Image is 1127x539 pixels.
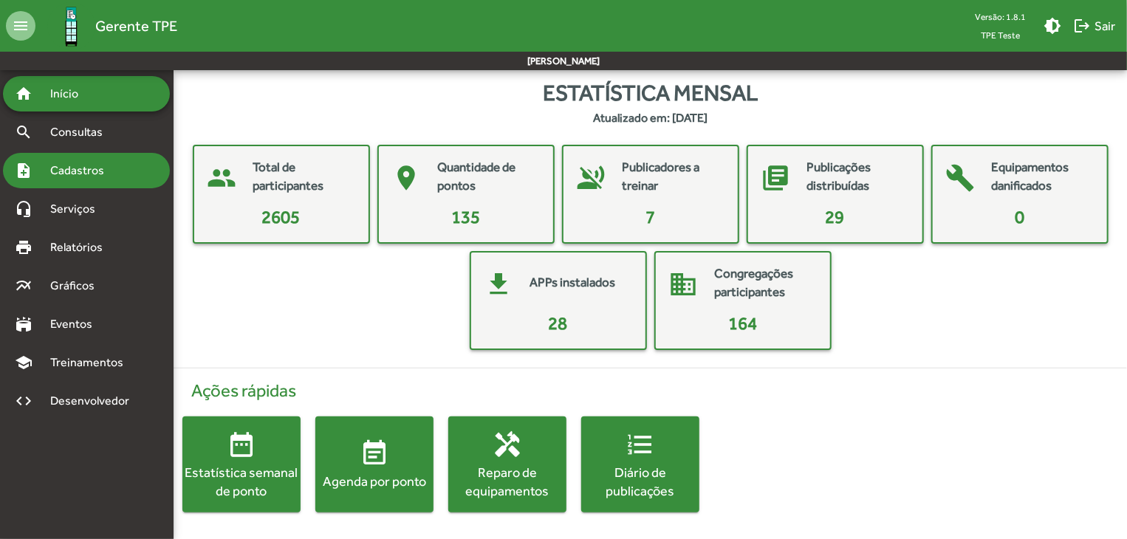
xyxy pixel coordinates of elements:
[15,315,32,333] mat-icon: stadium
[662,262,706,306] mat-icon: domain
[47,2,95,50] img: Logo
[41,315,112,333] span: Eventos
[992,158,1092,196] mat-card-title: Equipamentos danificados
[448,462,566,499] div: Reparo de equipamentos
[626,429,655,459] mat-icon: format_list_numbered
[581,416,699,512] button: Diário de publicações
[315,472,434,490] div: Agenda por ponto
[530,273,616,292] mat-card-title: APPs instalados
[15,162,32,179] mat-icon: note_add
[438,158,538,196] mat-card-title: Quantidade de pontos
[451,207,480,227] span: 135
[939,156,983,200] mat-icon: build
[969,26,1032,44] span: TPE Teste
[969,7,1032,26] div: Versão: 1.8.1
[6,11,35,41] mat-icon: menu
[253,158,354,196] mat-card-title: Total de participantes
[493,429,522,459] mat-icon: handyman
[41,392,146,410] span: Desenvolvedor
[549,313,568,333] span: 28
[15,392,32,410] mat-icon: code
[477,262,521,306] mat-icon: get_app
[448,416,566,512] button: Reparo de equipamentos
[35,2,177,50] a: Gerente TPE
[1044,17,1061,35] mat-icon: brightness_medium
[826,207,845,227] span: 29
[543,76,758,109] span: Estatística mensal
[385,156,429,200] mat-icon: place
[754,156,798,200] mat-icon: library_books
[182,380,1118,402] h4: Ações rápidas
[15,200,32,218] mat-icon: headset_mic
[1015,207,1024,227] span: 0
[41,354,141,371] span: Treinamentos
[1073,17,1091,35] mat-icon: logout
[41,85,100,103] span: Início
[728,313,757,333] span: 164
[182,416,301,512] button: Estatística semanal de ponto
[15,123,32,141] mat-icon: search
[15,85,32,103] mat-icon: home
[569,156,614,200] mat-icon: voice_over_off
[315,416,434,512] button: Agenda por ponto
[182,462,301,499] div: Estatística semanal de ponto
[41,200,115,218] span: Serviços
[262,207,301,227] span: 2605
[15,354,32,371] mat-icon: school
[1067,13,1121,39] button: Sair
[593,109,708,127] strong: Atualizado em: [DATE]
[41,238,122,256] span: Relatórios
[15,277,32,295] mat-icon: multiline_chart
[15,238,32,256] mat-icon: print
[41,277,114,295] span: Gráficos
[623,158,723,196] mat-card-title: Publicadores a treinar
[1073,13,1115,39] span: Sair
[581,462,699,499] div: Diário de publicações
[41,162,123,179] span: Cadastros
[360,439,389,468] mat-icon: event_note
[227,429,256,459] mat-icon: date_range
[200,156,244,200] mat-icon: people
[41,123,122,141] span: Consultas
[807,158,908,196] mat-card-title: Publicações distribuídas
[715,264,815,302] mat-card-title: Congregações participantes
[95,14,177,38] span: Gerente TPE
[645,207,655,227] span: 7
